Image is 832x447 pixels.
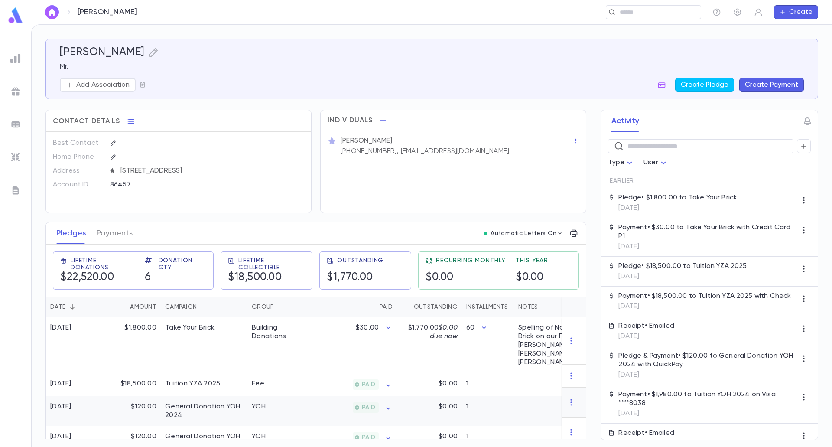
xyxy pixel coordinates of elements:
[439,379,458,388] p: $0.00
[491,230,556,237] p: Automatic Letters On
[76,81,130,89] p: Add Association
[327,271,373,284] h5: $1,770.00
[50,379,71,388] div: [DATE]
[71,257,134,271] span: Lifetime Donations
[462,396,514,426] div: 1
[328,116,373,125] span: Individuals
[516,271,544,284] h5: $0.00
[358,404,379,411] span: PAID
[337,257,383,264] span: Outstanding
[104,297,161,317] div: Amount
[618,429,674,437] p: Receipt • Emailed
[618,223,797,241] p: Payment • $30.00 to Take Your Brick with Credit Card P1
[53,136,103,150] p: Best Contact
[60,62,804,71] p: Mr.
[341,137,392,145] p: [PERSON_NAME]
[397,297,462,317] div: Outstanding
[608,159,624,166] span: Type
[618,272,747,281] p: [DATE]
[358,434,379,441] span: PAID
[117,166,305,175] span: [STREET_ADDRESS]
[10,53,21,64] img: reports_grey.c525e4749d1bce6a11f5fe2a8de1b229.svg
[466,297,508,317] div: Installments
[774,5,818,19] button: Create
[618,242,797,251] p: [DATE]
[252,432,266,441] div: YOH
[10,152,21,163] img: imports_grey.530a8a0e642e233f2baf0ef88e8c9fcb.svg
[130,297,156,317] div: Amount
[516,257,548,264] span: This Year
[10,86,21,97] img: campaigns_grey.99e729a5f7ee94e3726e6486bddda8f1.svg
[50,402,71,411] div: [DATE]
[165,379,220,388] div: Tuition YZA 2025
[618,204,737,212] p: [DATE]
[462,373,514,396] div: 1
[436,257,505,264] span: Recurring Monthly
[165,297,197,317] div: Campaign
[47,9,57,16] img: home_white.a664292cf8c1dea59945f0da9f25487c.svg
[252,297,274,317] div: Group
[60,46,145,59] h5: [PERSON_NAME]
[739,78,804,92] button: Create Payment
[358,381,379,388] span: PAID
[228,271,282,284] h5: $18,500.00
[618,302,791,311] p: [DATE]
[97,222,133,244] button: Payments
[252,402,266,411] div: YOH
[60,271,114,284] h5: $22,520.00
[618,409,797,418] p: [DATE]
[104,317,161,373] div: $1,800.00
[439,432,458,441] p: $0.00
[65,300,79,314] button: Sort
[252,379,264,388] div: Fee
[518,297,538,317] div: Notes
[514,297,622,317] div: Notes
[161,297,247,317] div: Campaign
[252,323,308,341] div: Building Donations
[53,117,120,126] span: Contact Details
[610,177,634,184] span: Earlier
[145,271,151,284] h5: 6
[238,257,305,271] span: Lifetime Collectible
[7,7,24,24] img: logo
[618,193,737,202] p: Pledge • $1,800.00 to Take Your Brick
[618,322,674,330] p: Receipt • Emailed
[312,297,397,317] div: Paid
[618,352,797,369] p: Pledge & Payment • $120.00 to General Donation YOH 2024 with QuickPay
[675,78,734,92] button: Create Pledge
[46,297,104,317] div: Date
[618,371,797,379] p: [DATE]
[426,271,454,284] h5: $0.00
[618,292,791,300] p: Payment • $18,500.00 to Tuition YZA 2025 with Check
[618,390,797,408] p: Payment • $1,980.00 to Tuition YOH 2024 on Visa ****8038
[53,150,103,164] p: Home Phone
[643,159,658,166] span: User
[247,297,312,317] div: Group
[10,119,21,130] img: batches_grey.339ca447c9d9533ef1741baa751efc33.svg
[341,147,509,156] p: [PHONE_NUMBER], [EMAIL_ADDRESS][DOMAIN_NAME]
[53,178,103,192] p: Account ID
[159,257,206,271] span: Donation Qty
[50,323,71,332] div: [DATE]
[380,297,393,317] div: Paid
[165,323,214,332] div: Take Your Brick
[643,154,669,171] div: User
[401,323,458,341] p: $1,770.00
[78,7,137,17] p: [PERSON_NAME]
[618,262,747,271] p: Pledge • $18,500.00 to Tuition YZA 2025
[518,323,618,367] div: Spelling of Name for Your Brick on our Foundation [PERSON_NAME] & [PERSON_NAME] and [PERSON_NAME]
[104,396,161,426] div: $120.00
[50,432,71,441] div: [DATE]
[356,323,379,332] p: $30.00
[53,164,103,178] p: Address
[439,402,458,411] p: $0.00
[60,78,136,92] button: Add Association
[56,222,86,244] button: Pledges
[462,297,514,317] div: Installments
[165,402,243,420] div: General Donation YOH 2024
[430,324,458,340] span: $0.00 due now
[618,332,674,341] p: [DATE]
[110,178,261,191] div: 86457
[50,297,65,317] div: Date
[104,373,161,396] div: $18,500.00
